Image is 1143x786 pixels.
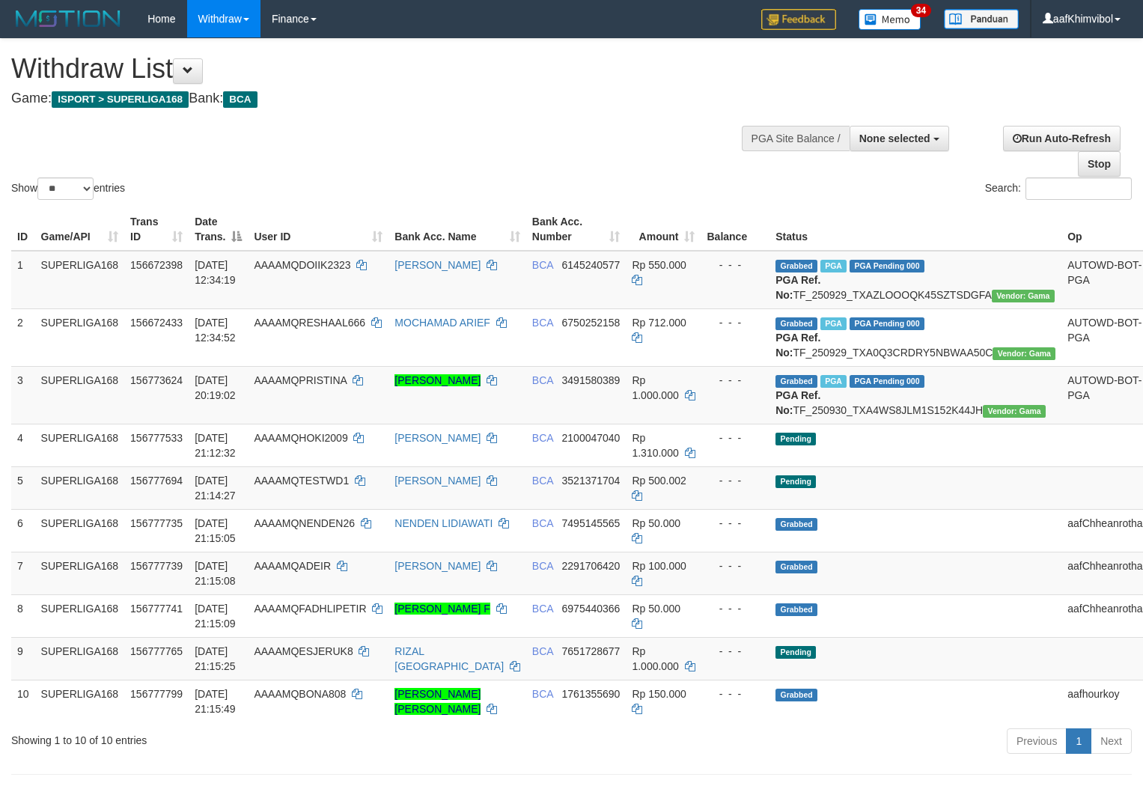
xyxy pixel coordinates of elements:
span: Rp 100.000 [632,560,686,572]
th: User ID: activate to sort column ascending [248,208,388,251]
span: AAAAMQNENDEN26 [254,517,355,529]
span: Rp 1.000.000 [632,374,678,401]
a: 1 [1066,728,1091,754]
a: [PERSON_NAME] F [394,603,490,615]
span: Pending [775,646,816,659]
img: Button%20Memo.svg [859,9,921,30]
b: PGA Ref. No: [775,389,820,416]
span: PGA Pending [850,260,924,272]
div: - - - [707,686,763,701]
span: Vendor URL: https://trx31.1velocity.biz [983,405,1046,418]
a: [PERSON_NAME] [394,475,481,487]
a: Stop [1078,151,1121,177]
div: - - - [707,644,763,659]
a: Run Auto-Refresh [1003,126,1121,151]
span: BCA [532,645,553,657]
span: BCA [532,560,553,572]
div: Showing 1 to 10 of 10 entries [11,727,465,748]
td: TF_250929_TXAZLOOOQK45SZTSDGFA [769,251,1061,309]
span: Vendor URL: https://trx31.1velocity.biz [992,290,1055,302]
span: BCA [532,374,553,386]
span: AAAAMQESJERUK8 [254,645,353,657]
span: Rp 1.310.000 [632,432,678,459]
div: - - - [707,315,763,330]
span: BCA [532,603,553,615]
span: Copy 2291706420 to clipboard [562,560,621,572]
span: 156777533 [130,432,183,444]
span: Copy 6975440366 to clipboard [562,603,621,615]
td: 7 [11,552,35,594]
span: AAAAMQTESTWD1 [254,475,349,487]
div: PGA Site Balance / [742,126,850,151]
td: SUPERLIGA168 [35,637,125,680]
th: Status [769,208,1061,251]
span: [DATE] 21:12:32 [195,432,236,459]
span: Marked by aafsoycanthlai [820,375,847,388]
span: [DATE] 21:15:08 [195,560,236,587]
td: TF_250930_TXA4WS8JLM1S152K44JH [769,366,1061,424]
span: [DATE] 12:34:19 [195,259,236,286]
span: Grabbed [775,317,817,330]
a: [PERSON_NAME] [394,432,481,444]
span: Grabbed [775,260,817,272]
span: AAAAMQRESHAAL666 [254,317,365,329]
div: - - - [707,258,763,272]
span: [DATE] 20:19:02 [195,374,236,401]
span: [DATE] 21:15:49 [195,688,236,715]
td: SUPERLIGA168 [35,594,125,637]
span: Rp 50.000 [632,517,680,529]
td: SUPERLIGA168 [35,509,125,552]
div: - - - [707,473,763,488]
span: Copy 6145240577 to clipboard [562,259,621,271]
span: Marked by aafsoycanthlai [820,260,847,272]
div: - - - [707,430,763,445]
a: RIZAL [GEOGRAPHIC_DATA] [394,645,504,672]
span: AAAAMQADEIR [254,560,331,572]
td: TF_250929_TXA0Q3CRDRY5NBWAA50C [769,308,1061,366]
select: Showentries [37,177,94,200]
a: [PERSON_NAME] [394,374,481,386]
td: 9 [11,637,35,680]
span: Marked by aafsoycanthlai [820,317,847,330]
span: PGA Pending [850,317,924,330]
span: BCA [532,517,553,529]
span: [DATE] 21:15:05 [195,517,236,544]
td: SUPERLIGA168 [35,552,125,594]
span: Copy 2100047040 to clipboard [562,432,621,444]
span: [DATE] 12:34:52 [195,317,236,344]
span: Copy 7651728677 to clipboard [562,645,621,657]
span: Pending [775,475,816,488]
div: - - - [707,516,763,531]
td: 6 [11,509,35,552]
span: Rp 50.000 [632,603,680,615]
th: Balance [701,208,769,251]
span: Rp 500.002 [632,475,686,487]
span: Pending [775,433,816,445]
a: Previous [1007,728,1067,754]
div: - - - [707,373,763,388]
span: Grabbed [775,603,817,616]
td: SUPERLIGA168 [35,366,125,424]
td: 5 [11,466,35,509]
span: BCA [532,688,553,700]
button: None selected [850,126,949,151]
th: Bank Acc. Number: activate to sort column ascending [526,208,627,251]
td: SUPERLIGA168 [35,424,125,466]
span: Grabbed [775,561,817,573]
span: 156777735 [130,517,183,529]
span: AAAAMQPRISTINA [254,374,347,386]
span: Copy 7495145565 to clipboard [562,517,621,529]
span: Vendor URL: https://trx31.1velocity.biz [993,347,1055,360]
span: 156777739 [130,560,183,572]
span: Copy 6750252158 to clipboard [562,317,621,329]
span: Rp 150.000 [632,688,686,700]
td: SUPERLIGA168 [35,308,125,366]
a: [PERSON_NAME] [394,560,481,572]
td: 3 [11,366,35,424]
span: Grabbed [775,689,817,701]
th: Game/API: activate to sort column ascending [35,208,125,251]
a: [PERSON_NAME] [394,259,481,271]
th: ID [11,208,35,251]
h1: Withdraw List [11,54,747,84]
th: Bank Acc. Name: activate to sort column ascending [388,208,526,251]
